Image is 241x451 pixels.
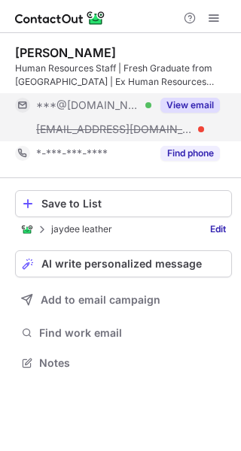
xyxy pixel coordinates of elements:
button: Find work email [15,322,232,344]
button: AI write personalized message [15,250,232,277]
button: Reveal Button [160,146,220,161]
div: [PERSON_NAME] [15,45,116,60]
button: Notes [15,353,232,374]
div: Save to List [41,198,225,210]
span: Add to email campaign [41,294,160,306]
button: Save to List [15,190,232,217]
div: Human Resources Staff | Fresh Graduate from [GEOGRAPHIC_DATA] | Ex Human Resources Intern | Manag... [15,62,232,89]
p: jaydee leather [51,224,112,235]
img: ContactOut [21,223,33,235]
span: [EMAIL_ADDRESS][DOMAIN_NAME] [36,123,193,136]
button: Reveal Button [160,98,220,113]
a: Edit [204,222,232,237]
span: AI write personalized message [41,258,202,270]
button: Add to email campaign [15,286,232,313]
span: Find work email [39,326,226,340]
span: Notes [39,356,226,370]
img: ContactOut v5.3.10 [15,9,105,27]
span: ***@[DOMAIN_NAME] [36,98,140,112]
